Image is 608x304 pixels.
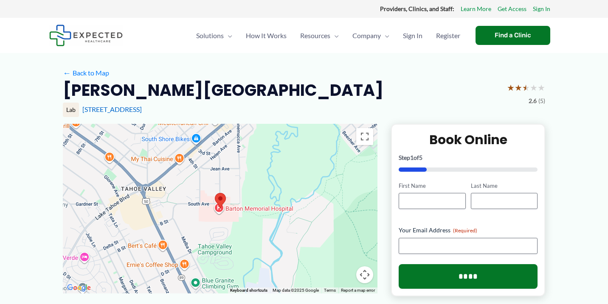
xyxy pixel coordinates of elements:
[65,282,93,293] a: Open this area in Google Maps (opens a new window)
[399,182,465,190] label: First Name
[63,80,383,100] h2: [PERSON_NAME][GEOGRAPHIC_DATA]
[530,80,538,95] span: ★
[65,282,93,293] img: Google
[356,128,373,145] button: Toggle fullscreen view
[346,21,396,50] a: CompanyMenu Toggle
[410,154,414,161] span: 1
[341,288,375,293] a: Report a map error
[273,288,319,293] span: Map data ©2025 Google
[453,227,477,234] span: (Required)
[63,69,71,77] span: ←
[63,67,109,79] a: ←Back to Map
[522,80,530,95] span: ★
[380,5,454,12] strong: Providers, Clinics, and Staff:
[399,155,538,161] p: Step of
[399,226,538,234] label: Your Email Address
[515,80,522,95] span: ★
[293,21,346,50] a: ResourcesMenu Toggle
[381,21,389,50] span: Menu Toggle
[533,3,550,14] a: Sign In
[396,21,429,50] a: Sign In
[300,21,330,50] span: Resources
[498,3,526,14] a: Get Access
[330,21,339,50] span: Menu Toggle
[63,103,79,117] div: Lab
[538,95,545,106] span: (5)
[239,21,293,50] a: How It Works
[189,21,239,50] a: SolutionsMenu Toggle
[196,21,224,50] span: Solutions
[471,182,538,190] label: Last Name
[429,21,467,50] a: Register
[356,266,373,283] button: Map camera controls
[82,105,142,113] a: [STREET_ADDRESS]
[49,25,123,46] img: Expected Healthcare Logo - side, dark font, small
[436,21,460,50] span: Register
[507,80,515,95] span: ★
[224,21,232,50] span: Menu Toggle
[529,95,537,106] span: 2.6
[399,131,538,148] h2: Book Online
[403,21,422,50] span: Sign In
[324,288,336,293] a: Terms (opens in new tab)
[352,21,381,50] span: Company
[189,21,467,50] nav: Primary Site Navigation
[246,21,287,50] span: How It Works
[461,3,491,14] a: Learn More
[476,26,550,45] a: Find a Clinic
[538,80,545,95] span: ★
[419,154,422,161] span: 5
[230,287,267,293] button: Keyboard shortcuts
